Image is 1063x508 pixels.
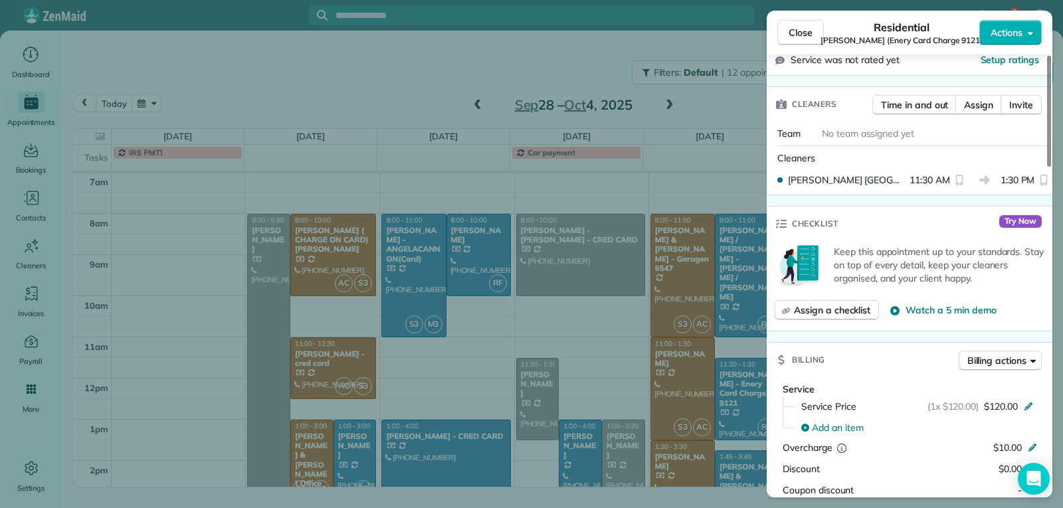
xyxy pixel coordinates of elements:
[999,463,1022,475] span: $0.00
[874,19,930,35] span: Residential
[777,152,815,164] span: Cleaners
[906,303,996,317] span: Watch a 5 min demo
[834,245,1044,285] p: Keep this appointment up to your standards. Stay on top of every detail, keep your cleaners organ...
[783,463,820,475] span: Discount
[777,20,824,45] button: Close
[993,442,1022,454] span: $10.00
[981,54,1040,66] span: Setup ratings
[788,173,904,187] span: [PERSON_NAME] [GEOGRAPHIC_DATA]
[984,400,1018,413] span: $120.00
[967,354,1026,367] span: Billing actions
[783,484,854,496] span: Coupon discount
[1009,98,1033,112] span: Invite
[822,127,914,139] span: No team assigned yet
[927,400,979,413] span: (1x $120.00)
[881,98,948,112] span: Time in and out
[783,383,815,395] span: Service
[792,353,825,367] span: Billing
[801,400,856,413] span: Service Price
[793,417,1042,438] button: Add an item
[783,441,898,454] div: Overcharge
[999,215,1042,228] span: Try Now
[775,300,879,320] button: Assign a checklist
[1001,95,1042,115] button: Invite
[872,95,957,115] button: Time in and out
[789,26,813,39] span: Close
[1001,173,1035,187] span: 1:30 PM
[964,98,993,112] span: Assign
[890,303,996,317] button: Watch a 5 min demo
[981,53,1040,66] button: Setup ratings
[991,26,1022,39] span: Actions
[955,95,1002,115] button: Assign
[792,217,838,230] span: Checklist
[794,303,870,317] span: Assign a checklist
[777,127,801,139] span: Team
[812,421,864,434] span: Add an item
[1018,463,1050,495] div: Open Intercom Messenger
[821,35,983,46] span: [PERSON_NAME] (Enery Card Charge 9121)
[793,396,1042,417] button: Service Price(1x $120.00)$120.00
[910,173,950,187] span: 11:30 AM
[792,98,836,111] span: Cleaners
[791,53,900,67] span: Service was not rated yet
